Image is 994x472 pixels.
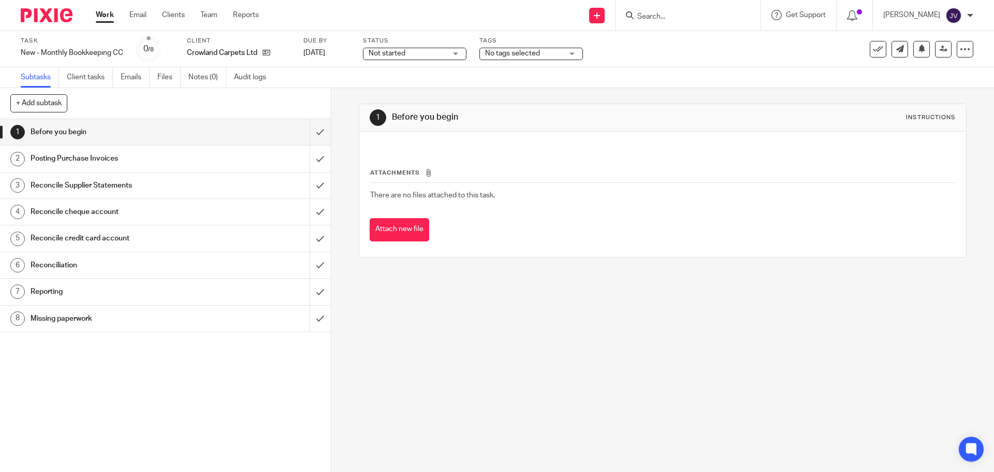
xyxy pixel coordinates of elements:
[883,10,940,20] p: [PERSON_NAME]
[31,204,210,220] h1: Reconcile cheque account
[370,170,420,176] span: Attachments
[10,311,25,326] div: 8
[157,67,181,88] a: Files
[10,125,25,139] div: 1
[187,48,257,58] p: Crowland Carpets Ltd
[121,67,150,88] a: Emails
[10,152,25,166] div: 2
[21,48,123,58] div: New - Monthly Bookkeeping CC
[10,258,25,273] div: 6
[392,112,685,123] h1: Before you begin
[96,10,114,20] a: Work
[363,37,466,45] label: Status
[21,8,72,22] img: Pixie
[636,12,729,22] input: Search
[188,67,226,88] a: Notes (0)
[10,94,67,112] button: + Add subtask
[906,113,956,122] div: Instructions
[31,284,210,299] h1: Reporting
[10,284,25,299] div: 7
[370,218,429,241] button: Attach new file
[31,231,210,246] h1: Reconcile credit card account
[303,37,350,45] label: Due by
[786,11,826,19] span: Get Support
[21,67,59,88] a: Subtasks
[129,10,147,20] a: Email
[303,49,325,56] span: [DATE]
[233,10,259,20] a: Reports
[200,10,217,20] a: Team
[187,37,290,45] label: Client
[10,205,25,219] div: 4
[31,151,210,166] h1: Posting Purchase Invoices
[148,47,154,52] small: /8
[369,50,405,57] span: Not started
[485,50,540,57] span: No tags selected
[162,10,185,20] a: Clients
[10,178,25,193] div: 3
[10,232,25,246] div: 5
[479,37,583,45] label: Tags
[31,124,210,140] h1: Before you begin
[143,43,154,55] div: 0
[370,109,386,126] div: 1
[234,67,274,88] a: Audit logs
[31,178,210,193] h1: Reconcile Supplier Statements
[31,311,210,326] h1: Missing paperwork
[945,7,962,24] img: svg%3E
[67,67,113,88] a: Client tasks
[370,192,495,199] span: There are no files attached to this task.
[21,37,123,45] label: Task
[31,258,210,273] h1: Reconciliation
